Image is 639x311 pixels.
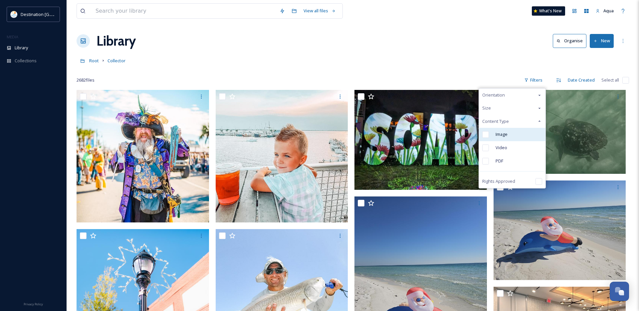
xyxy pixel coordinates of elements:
a: Aqua [592,4,617,17]
a: What's New [532,6,565,16]
button: Organise [553,34,586,48]
img: 4ae676ba97909b1e87832a78e8442aff3b83ed89cfcc0ed50905f3c72d6b7127.jpg [494,90,626,174]
span: Rights Approved [482,178,515,184]
span: Image [496,131,508,138]
img: inbound7126154659533807516.jpg [354,90,487,190]
span: Collections [15,58,37,64]
div: Date Created [564,74,598,87]
span: Orientation [482,92,505,98]
a: Root [89,57,99,65]
span: Privacy Policy [24,302,43,306]
span: Collector [107,58,125,64]
button: New [590,34,614,48]
span: Video [496,145,507,151]
input: Search your library [92,4,276,18]
span: 2682 file s [77,77,95,83]
span: Library [15,45,28,51]
a: Collector [107,57,125,65]
span: Select all [601,77,619,83]
img: jan-dockanddine.jpg [216,90,348,222]
a: Privacy Policy [24,300,43,308]
span: Size [482,105,491,111]
img: cc3b233bd45d76bc584043f687efcf15e3e7ade2a93bc6830709e60f2d0374aa.jpg [494,180,626,280]
div: Filters [521,74,546,87]
img: jan-mardigras2.jpg [77,90,209,222]
a: Organise [553,34,590,48]
button: Open Chat [610,282,629,301]
span: Aqua [603,8,614,14]
a: View all files [300,4,339,17]
img: download.png [11,11,17,18]
span: MEDIA [7,34,18,39]
span: Root [89,58,99,64]
span: PDF [496,158,503,164]
span: Destination [GEOGRAPHIC_DATA] [21,11,87,17]
a: Library [97,31,136,51]
span: Content Type [482,118,509,125]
